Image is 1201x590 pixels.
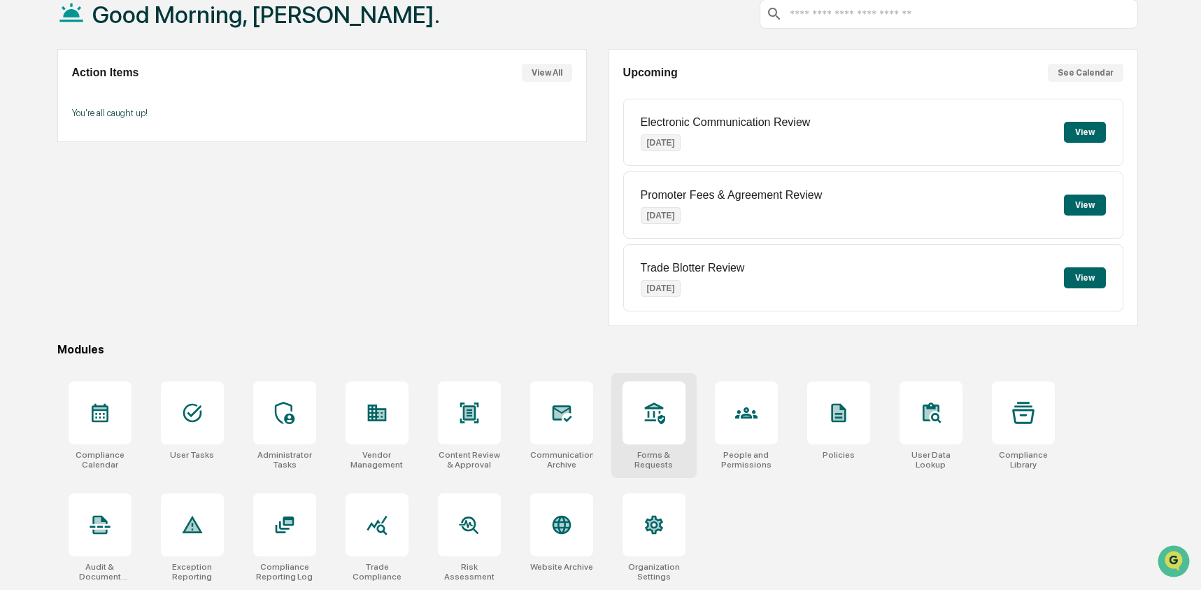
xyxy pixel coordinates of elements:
div: Administrator Tasks [253,450,316,470]
span: Preclearance [28,176,90,190]
div: Start new chat [48,107,229,121]
p: [DATE] [641,207,681,224]
div: Audit & Document Logs [69,562,132,582]
div: User Data Lookup [900,450,962,470]
span: Pylon [139,237,169,248]
div: 🗄️ [101,178,113,189]
div: Compliance Reporting Log [253,562,316,582]
iframe: Open customer support [1156,544,1194,582]
div: Communications Archive [530,450,593,470]
div: Compliance Library [992,450,1055,470]
h1: Good Morning, [PERSON_NAME]. [92,1,440,29]
div: Content Review & Approval [438,450,501,470]
span: Data Lookup [28,203,88,217]
a: 🔎Data Lookup [8,197,94,223]
p: [DATE] [641,280,681,297]
div: We're available if you need us! [48,121,177,132]
button: See Calendar [1048,64,1123,82]
div: Policies [823,450,855,460]
h2: Action Items [72,66,139,79]
a: 🗄️Attestations [96,171,179,196]
h2: Upcoming [623,66,678,79]
p: [DATE] [641,134,681,151]
div: User Tasks [170,450,214,460]
div: Website Archive [530,562,593,572]
div: People and Permissions [715,450,778,470]
button: View [1064,122,1106,143]
button: Start new chat [238,111,255,128]
a: 🖐️Preclearance [8,171,96,196]
p: Promoter Fees & Agreement Review [641,189,823,202]
div: Risk Assessment [438,562,501,582]
div: Organization Settings [623,562,685,582]
button: View [1064,267,1106,288]
p: You're all caught up! [72,108,572,118]
div: Modules [57,343,1138,356]
div: Vendor Management [346,450,408,470]
p: Electronic Communication Review [641,116,811,129]
button: View [1064,195,1106,216]
div: Exception Reporting [161,562,224,582]
div: Trade Compliance [346,562,408,582]
span: Attestations [115,176,173,190]
button: View All [522,64,572,82]
p: How can we help? [14,29,255,52]
div: 🔎 [14,204,25,216]
div: 🖐️ [14,178,25,189]
a: Powered byPylon [99,237,169,248]
div: Compliance Calendar [69,450,132,470]
div: Forms & Requests [623,450,685,470]
p: Trade Blotter Review [641,262,745,274]
img: 1746055101610-c473b297-6a78-478c-a979-82029cc54cd1 [14,107,39,132]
